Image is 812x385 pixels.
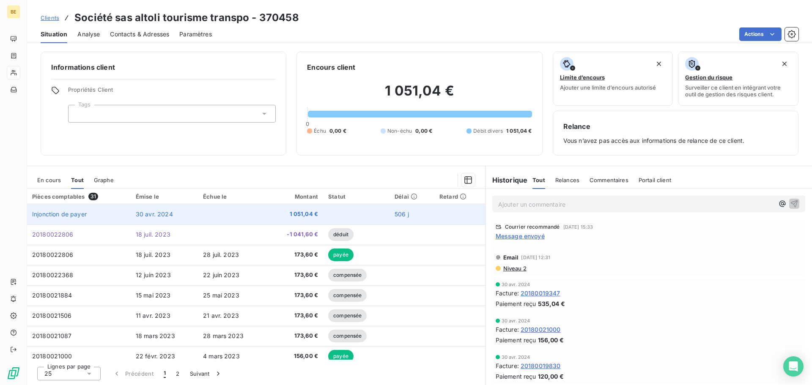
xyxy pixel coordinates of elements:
[395,193,429,200] div: Délai
[136,271,171,279] span: 12 juin 2023
[136,251,170,258] span: 18 juil. 2023
[136,193,193,200] div: Émise le
[203,312,239,319] span: 21 avr. 2023
[590,177,628,183] span: Commentaires
[521,289,560,298] span: 20180019347
[32,312,72,319] span: 20180021506
[685,74,732,81] span: Gestion du risque
[328,289,367,302] span: compensée
[272,311,318,320] span: 173,60 €
[32,231,74,238] span: 20180022806
[203,352,240,360] span: 4 mars 2023
[486,175,528,185] h6: Historique
[307,82,532,108] h2: 1 051,04 €
[203,292,239,299] span: 25 mai 2023
[639,177,671,183] span: Portail client
[521,255,550,260] span: [DATE] 12:31
[503,254,519,261] span: Email
[439,193,480,200] div: Retard
[203,251,239,258] span: 28 juil. 2023
[32,210,87,218] span: Injonction de payer
[272,291,318,300] span: 173,60 €
[496,361,519,370] span: Facture :
[329,127,346,135] span: 0,00 €
[685,84,791,98] span: Surveiller ce client en intégrant votre outil de gestion des risques client.
[203,271,239,279] span: 22 juin 2023
[44,369,52,378] span: 25
[203,332,244,339] span: 28 mars 2023
[563,121,788,145] div: Vous n’avez pas accès aux informations de relance de ce client.
[473,127,503,135] span: Débit divers
[136,352,175,360] span: 22 févr. 2023
[94,177,114,183] span: Graphe
[110,30,169,38] span: Contacts & Adresses
[272,193,318,200] div: Montant
[328,193,384,200] div: Statut
[538,299,565,308] span: 535,04 €
[136,210,173,218] span: 30 avr. 2024
[272,271,318,279] span: 173,60 €
[505,224,560,229] span: Courrier recommandé
[179,30,212,38] span: Paramètres
[272,230,318,239] span: -1 041,60 €
[328,228,354,241] span: déduit
[415,127,432,135] span: 0,00 €
[272,210,318,218] span: 1 051,04 €
[136,312,170,319] span: 11 avr. 2023
[506,127,532,135] span: 1 051,04 €
[32,292,72,299] span: 20180021884
[307,62,355,72] h6: Encours client
[563,224,593,229] span: [DATE] 15:33
[32,193,126,200] div: Pièces comptables
[496,289,519,298] span: Facture :
[75,110,82,117] input: Ajouter une valeur
[328,269,367,281] span: compensée
[496,372,536,381] span: Paiement reçu
[136,332,175,339] span: 18 mars 2023
[88,193,98,200] span: 31
[159,365,171,382] button: 1
[328,330,367,342] span: compensée
[521,325,561,334] span: 20180021000
[68,86,276,98] span: Propriétés Client
[739,27,782,41] button: Actions
[502,318,530,323] span: 30 avr. 2024
[32,271,74,279] span: 20180022368
[314,127,326,135] span: Échu
[678,52,798,106] button: Gestion du risqueSurveiller ce client en intégrant votre outil de gestion des risques client.
[502,265,527,272] span: Niveau 2
[41,30,67,38] span: Situation
[328,248,354,261] span: payée
[328,309,367,322] span: compensée
[560,74,605,81] span: Limite d’encours
[41,14,59,22] a: Clients
[532,177,545,183] span: Tout
[272,352,318,360] span: 156,00 €
[538,372,564,381] span: 120,00 €
[555,177,579,183] span: Relances
[306,120,309,127] span: 0
[74,10,299,25] h3: Société sas altoli tourisme transpo - 370458
[164,369,166,378] span: 1
[563,121,788,131] h6: Relance
[272,251,318,259] span: 173,60 €
[7,366,20,380] img: Logo LeanPay
[185,365,228,382] button: Suivant
[496,232,545,240] span: Message envoyé
[272,332,318,340] span: 173,60 €
[502,355,530,360] span: 30 avr. 2024
[395,210,409,218] span: 506 j
[496,336,536,344] span: Paiement reçu
[203,193,262,200] div: Échue le
[783,356,804,377] div: Open Intercom Messenger
[51,62,276,72] h6: Informations client
[387,127,412,135] span: Non-échu
[328,350,354,363] span: payée
[32,352,72,360] span: 20180021000
[71,177,84,183] span: Tout
[136,292,171,299] span: 15 mai 2023
[171,365,184,382] button: 2
[32,251,74,258] span: 20180022806
[32,332,72,339] span: 20180021087
[41,14,59,21] span: Clients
